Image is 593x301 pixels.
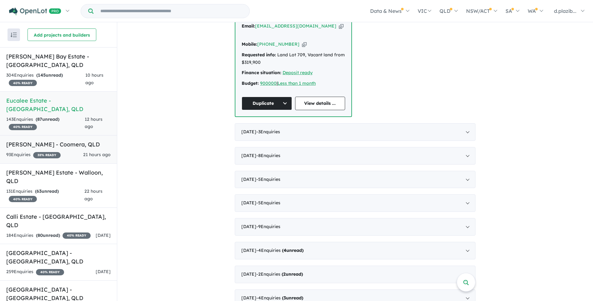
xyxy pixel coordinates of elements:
[235,147,475,165] div: [DATE]
[242,80,345,87] div: |
[63,232,91,239] span: 40 % READY
[36,72,63,78] strong: ( unread)
[95,4,248,18] input: Try estate name, suburb, builder or developer
[6,72,85,87] div: 304 Enquir ies
[9,124,37,130] span: 40 % READY
[255,23,336,29] a: [EMAIL_ADDRESS][DOMAIN_NAME]
[260,80,277,86] a: 900000
[38,232,43,238] span: 80
[6,116,85,131] div: 143 Enquir ies
[256,129,280,135] span: - 3 Enquir ies
[11,33,17,37] img: sort.svg
[256,224,280,229] span: - 9 Enquir ies
[36,116,59,122] strong: ( unread)
[235,242,475,259] div: [DATE]
[9,8,61,15] img: Openlot PRO Logo White
[256,176,280,182] span: - 5 Enquir ies
[283,271,286,277] span: 2
[235,218,475,236] div: [DATE]
[85,72,103,85] span: 10 hours ago
[6,96,111,113] h5: Eucalee Estate - [GEOGRAPHIC_DATA] , QLD
[6,188,84,203] div: 131 Enquir ies
[235,123,475,141] div: [DATE]
[35,188,59,194] strong: ( unread)
[235,194,475,212] div: [DATE]
[256,271,303,277] span: - 2 Enquir ies
[37,188,42,194] span: 63
[257,41,299,47] a: [PHONE_NUMBER]
[242,51,345,66] div: Land Lot 709, Vacant land from $319,900
[33,152,61,158] span: 35 % READY
[235,171,475,188] div: [DATE]
[235,266,475,283] div: [DATE]
[282,247,304,253] strong: ( unread)
[256,295,303,301] span: - 4 Enquir ies
[242,23,255,29] strong: Email:
[6,249,111,266] h5: [GEOGRAPHIC_DATA] - [GEOGRAPHIC_DATA] , QLD
[242,80,259,86] strong: Budget:
[242,52,276,58] strong: Requested info:
[6,168,111,185] h5: [PERSON_NAME] Estate - Walloon , QLD
[36,269,64,275] span: 40 % READY
[28,28,96,41] button: Add projects and builders
[85,116,103,130] span: 12 hours ago
[256,153,280,158] span: - 8 Enquir ies
[242,41,257,47] strong: Mobile:
[96,232,111,238] span: [DATE]
[242,70,281,75] strong: Finance situation:
[283,70,313,75] a: Deposit ready
[9,80,37,86] span: 40 % READY
[6,151,61,159] div: 93 Enquir ies
[36,232,60,238] strong: ( unread)
[83,152,111,157] span: 21 hours ago
[9,196,37,202] span: 40 % READY
[302,41,307,48] button: Copy
[84,188,103,202] span: 22 hours ago
[256,247,304,253] span: - 4 Enquir ies
[284,295,286,301] span: 3
[278,80,316,86] a: Less than 1 month
[6,212,111,229] h5: Calli Estate - [GEOGRAPHIC_DATA] , QLD
[6,268,64,276] div: 259 Enquir ies
[242,97,292,110] button: Duplicate
[282,295,303,301] strong: ( unread)
[282,271,303,277] strong: ( unread)
[38,72,46,78] span: 145
[554,8,576,14] span: d.plazib...
[96,269,111,274] span: [DATE]
[6,232,91,239] div: 184 Enquir ies
[37,116,42,122] span: 87
[6,140,111,149] h5: [PERSON_NAME] - Coomera , QLD
[256,200,280,206] span: - 5 Enquir ies
[295,97,345,110] a: View details ...
[339,23,344,29] button: Copy
[6,52,111,69] h5: [PERSON_NAME] Bay Estate - [GEOGRAPHIC_DATA] , QLD
[284,247,286,253] span: 4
